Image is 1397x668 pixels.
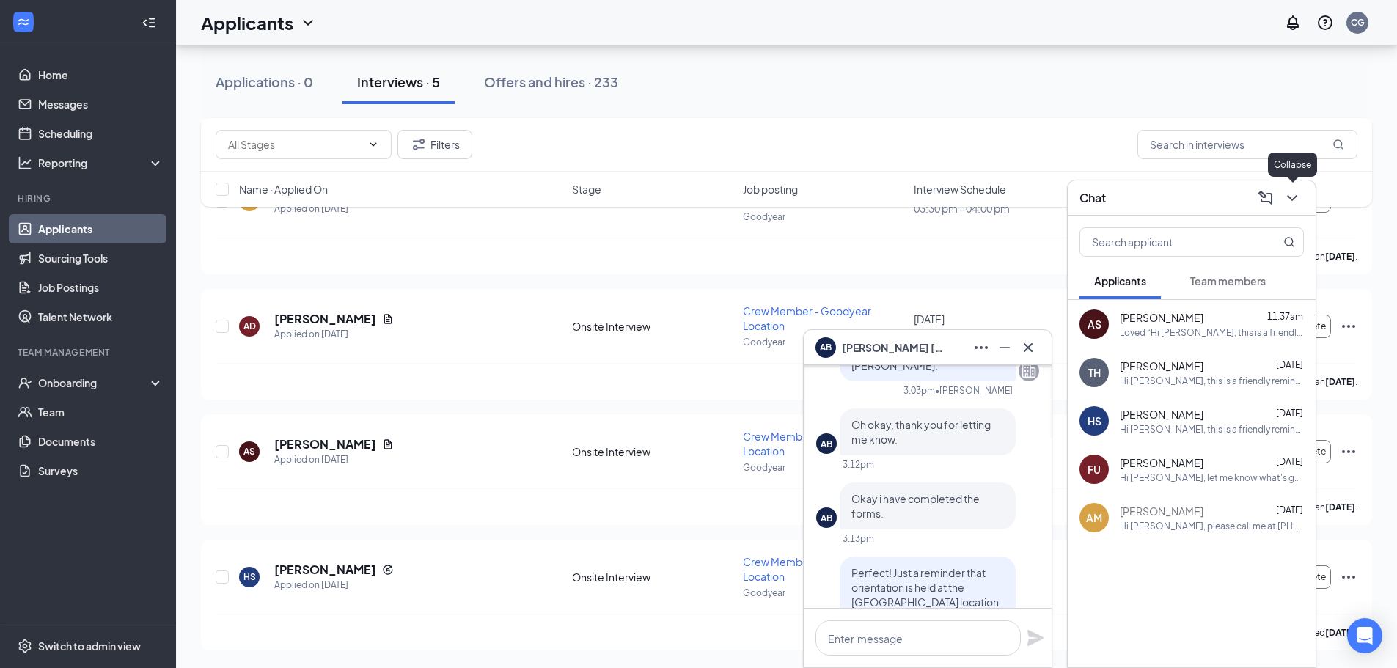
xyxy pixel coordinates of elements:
div: Applied on [DATE] [274,578,394,592]
div: Offers and hires · 233 [484,73,618,91]
h5: [PERSON_NAME] [274,436,376,452]
a: Job Postings [38,273,164,302]
svg: WorkstreamLogo [16,15,31,29]
span: Okay i have completed the forms. [851,492,980,520]
div: Team Management [18,346,161,359]
span: Job posting [743,182,798,197]
div: Loved “Hi [PERSON_NAME], this is a friendly reminder. Your meeting with [PERSON_NAME] for Crew Me... [1120,326,1304,339]
span: [PERSON_NAME] [1120,359,1203,373]
div: Switch to admin view [38,639,141,653]
button: Cross [1016,336,1040,359]
div: AD [243,320,256,332]
h1: Applicants [201,10,293,35]
span: • [PERSON_NAME] [935,384,1013,397]
a: Talent Network [38,302,164,331]
span: Crew Member - Goodyear Location [743,430,871,458]
a: Surveys [38,456,164,485]
div: AM [1086,510,1102,525]
a: Scheduling [38,119,164,148]
div: AB [821,512,832,524]
svg: Ellipses [972,339,990,356]
button: Filter Filters [397,130,472,159]
svg: ChevronDown [367,139,379,150]
svg: Ellipses [1340,318,1357,335]
svg: Minimize [996,339,1013,356]
h5: [PERSON_NAME] [274,311,376,327]
svg: ChevronDown [1283,189,1301,207]
div: 3:03pm [903,384,935,397]
svg: Document [382,438,394,450]
div: Interviews · 5 [357,73,440,91]
div: Open Intercom Messenger [1347,618,1382,653]
button: ComposeMessage [1254,186,1277,210]
b: [DATE] [1325,502,1355,513]
span: 11:37am [1267,311,1303,322]
span: [PERSON_NAME] [1120,407,1203,422]
div: CG [1351,16,1365,29]
div: 3:12pm [843,458,874,471]
p: Goodyear [743,461,905,474]
div: Onsite Interview [572,570,734,584]
div: Hiring [18,192,161,205]
svg: ChevronDown [299,14,317,32]
div: HS [243,570,256,583]
a: Home [38,60,164,89]
span: Stage [572,182,601,197]
a: Documents [38,427,164,456]
svg: Ellipses [1340,443,1357,460]
div: Hi [PERSON_NAME], this is a friendly reminder. Your meeting with [PERSON_NAME] for Crew Member - ... [1120,423,1304,436]
h5: [PERSON_NAME] [274,562,376,578]
span: [DATE] [1276,456,1303,467]
div: AB [821,438,832,450]
span: Applicants [1094,274,1146,287]
div: Reporting [38,155,164,170]
svg: UserCheck [18,375,32,390]
div: TH [1088,365,1101,380]
svg: MagnifyingGlass [1283,236,1295,248]
span: [PERSON_NAME] [1120,310,1203,325]
input: Search applicant [1080,228,1254,256]
a: Messages [38,89,164,119]
a: Applicants [38,214,164,243]
div: Applied on [DATE] [274,327,394,342]
svg: Cross [1019,339,1037,356]
span: [PERSON_NAME] [1120,455,1203,470]
div: Hi [PERSON_NAME], let me know what's going on with your application/interest. [1120,471,1304,484]
svg: Settings [18,639,32,653]
div: Onboarding [38,375,151,390]
svg: Document [382,313,394,325]
div: AS [1088,317,1101,331]
h3: Chat [1079,190,1106,206]
div: FU [1088,462,1101,477]
b: [DATE] [1325,251,1355,262]
svg: Filter [410,136,428,153]
p: Goodyear [743,587,905,599]
div: Applications · 0 [216,73,313,91]
span: [DATE] [1276,359,1303,370]
a: Team [38,397,164,427]
svg: Plane [1027,629,1044,647]
span: Crew Member - Goodyear Location [743,555,871,583]
span: Crew Member - Goodyear Location [743,304,871,332]
input: Search in interviews [1137,130,1357,159]
span: [PERSON_NAME] [PERSON_NAME] [842,339,945,356]
span: 03:30 pm - 04:00 pm [914,326,1076,341]
span: [DATE] [1276,504,1303,515]
span: Interview Schedule [914,182,1006,197]
svg: Notifications [1284,14,1302,32]
span: Team members [1190,274,1266,287]
svg: Analysis [18,155,32,170]
div: Collapse [1268,153,1317,177]
b: [DATE] [1325,376,1355,387]
div: Onsite Interview [572,319,734,334]
svg: Company [1020,362,1038,380]
svg: MagnifyingGlass [1332,139,1344,150]
div: Onsite Interview [572,444,734,459]
input: All Stages [228,136,362,153]
div: Applied on [DATE] [274,452,394,467]
div: Hi [PERSON_NAME], this is a friendly reminder. Your meeting with [PERSON_NAME] for Full-Time Open... [1120,375,1304,387]
button: Ellipses [969,336,993,359]
div: [DATE] [914,312,1076,341]
svg: Collapse [142,15,156,30]
div: Hi [PERSON_NAME], please call me at [PHONE_NUMBER] or at [PHONE_NUMBER]. This is [PERSON_NAME]. [1120,520,1304,532]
